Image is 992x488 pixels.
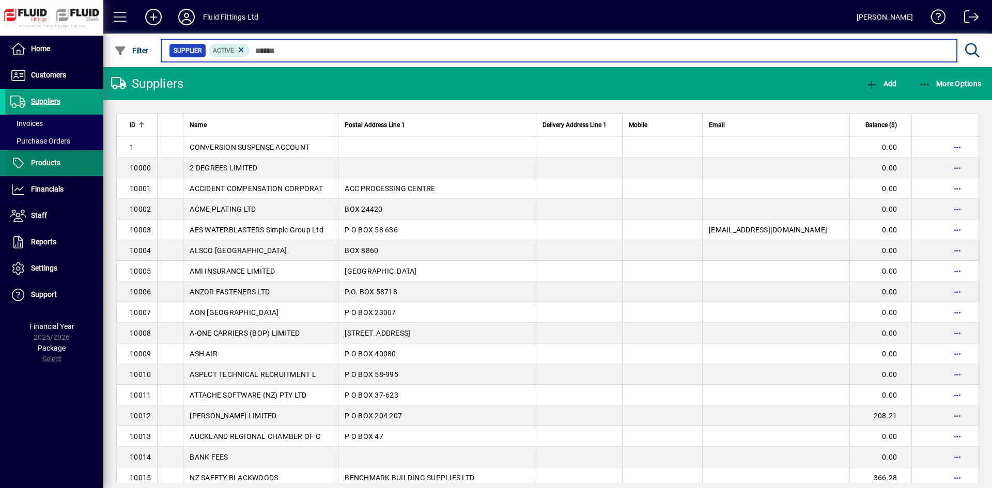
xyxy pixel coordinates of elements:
div: Mobile [629,119,696,131]
button: Add [863,74,899,93]
span: Financials [31,185,64,193]
span: 10009 [130,350,151,358]
td: 0.00 [849,323,911,343]
a: Customers [5,62,103,88]
span: Balance ($) [865,119,897,131]
span: 10004 [130,246,151,255]
td: 0.00 [849,178,911,199]
div: [PERSON_NAME] [857,9,913,25]
button: Profile [170,8,203,26]
span: [STREET_ADDRESS] [345,329,410,337]
span: Supplier [174,45,202,56]
span: Active [213,47,234,54]
span: P O BOX 23007 [345,308,396,317]
span: ACC PROCESSING CENTRE [345,184,435,193]
span: BOX 8860 [345,246,378,255]
span: ID [130,119,135,131]
span: Name [190,119,207,131]
span: 10006 [130,288,151,296]
a: Financials [5,177,103,202]
button: More options [949,304,966,321]
span: 10015 [130,474,151,482]
div: Suppliers [111,75,183,92]
a: Reports [5,229,103,255]
div: ID [130,119,151,131]
span: P O BOX 40080 [345,350,396,358]
td: 0.00 [849,158,911,178]
span: Settings [31,264,57,272]
span: Invoices [10,119,43,128]
a: Products [5,150,103,176]
td: 0.00 [849,240,911,261]
span: BENCHMARK BUILDING SUPPLIES LTD [345,474,474,482]
span: [PERSON_NAME] LIMITED [190,412,276,420]
td: 0.00 [849,447,911,467]
span: Financial Year [29,322,74,330]
span: 10008 [130,329,151,337]
button: More options [949,449,966,465]
a: Invoices [5,115,103,132]
button: More options [949,284,966,300]
span: ACCIDENT COMPENSATION CORPORAT [190,184,323,193]
button: More options [949,366,966,383]
span: [EMAIL_ADDRESS][DOMAIN_NAME] [709,226,827,234]
td: 366.28 [849,467,911,488]
td: 0.00 [849,364,911,385]
button: More options [949,222,966,238]
span: Postal Address Line 1 [345,119,405,131]
span: P O BOX 37-623 [345,391,398,399]
button: More options [949,139,966,155]
div: Balance ($) [856,119,906,131]
span: AMI INSURANCE LIMITED [190,267,275,275]
a: Logout [956,2,979,36]
button: More options [949,428,966,445]
mat-chip: Activation Status: Active [209,44,250,57]
a: Home [5,36,103,62]
span: Products [31,159,60,167]
span: 10001 [130,184,151,193]
span: Home [31,44,50,53]
span: 2 DEGREES LIMITED [190,164,257,172]
span: A-ONE CARRIERS (BOP) LIMITED [190,329,300,337]
span: P O BOX 204 207 [345,412,402,420]
button: More options [949,201,966,217]
span: NZ SAFETY BLACKWOODS [190,474,278,482]
span: P.O. BOX 58718 [345,288,397,296]
button: Filter [112,41,151,60]
td: 0.00 [849,385,911,405]
div: Name [190,119,332,131]
span: CONVERSION SUSPENSE ACCOUNT [190,143,309,151]
span: Reports [31,238,56,246]
td: 0.00 [849,137,911,158]
button: More options [949,469,966,486]
a: Staff [5,203,103,229]
span: AES WATERBLASTERS Simple Group Ltd [190,226,323,234]
span: ACME PLATING LTD [190,205,256,213]
span: ASH AIR [190,350,218,358]
button: More options [949,180,966,197]
span: Suppliers [31,97,60,105]
span: BOX 24420 [345,205,382,213]
span: P O BOX 58-995 [345,370,398,379]
span: AON [GEOGRAPHIC_DATA] [190,308,278,317]
span: 1 [130,143,134,151]
button: More options [949,407,966,424]
button: More options [949,242,966,259]
a: Support [5,282,103,308]
button: Add [137,8,170,26]
td: 208.21 [849,405,911,426]
span: 10013 [130,432,151,440]
span: 10010 [130,370,151,379]
td: 0.00 [849,426,911,447]
div: Email [709,119,843,131]
span: Mobile [629,119,647,131]
button: More options [949,263,966,279]
button: More Options [916,74,984,93]
span: 10014 [130,453,151,461]
span: Purchase Orders [10,137,70,145]
span: 10000 [130,164,151,172]
span: 10005 [130,267,151,275]
span: P O BOX 58 636 [345,226,398,234]
span: 10007 [130,308,151,317]
td: 0.00 [849,343,911,364]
